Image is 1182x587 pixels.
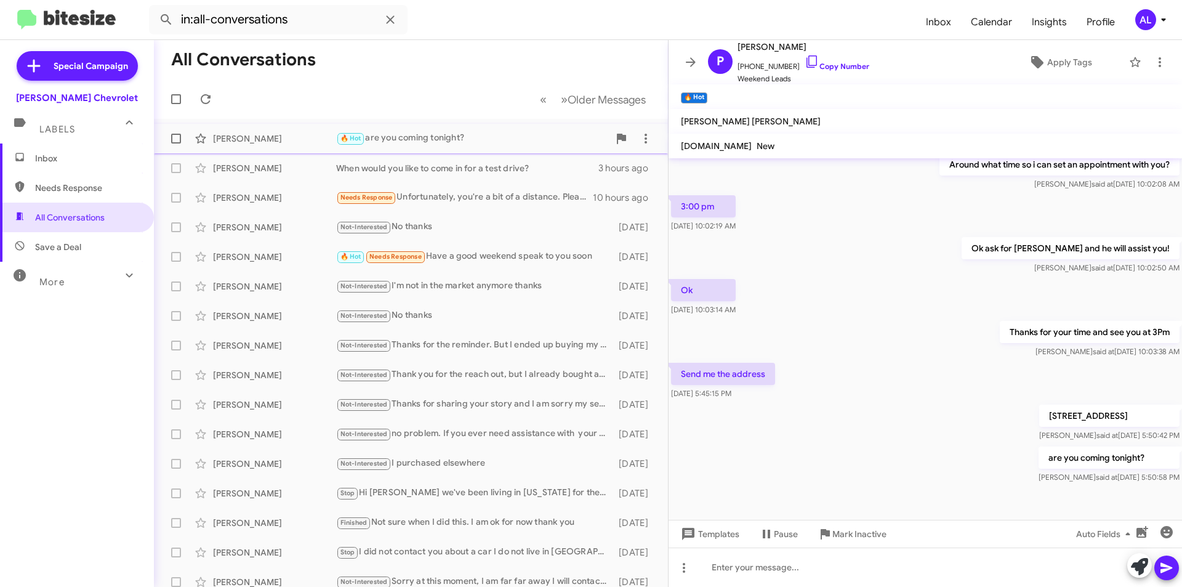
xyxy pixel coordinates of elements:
div: [PERSON_NAME] [213,458,336,470]
div: Hi [PERSON_NAME] we've been living in [US_STATE] for the last year so you can remove me from the ... [336,486,613,500]
button: Apply Tags [997,51,1123,73]
div: AL [1135,9,1156,30]
div: are you coming tonight? [336,131,609,145]
div: [DATE] [613,221,658,233]
button: Templates [669,523,749,545]
p: 3:00 pm [671,195,736,217]
div: No thanks [336,309,613,323]
span: said at [1092,263,1113,272]
div: [PERSON_NAME] Chevrolet [16,92,138,104]
span: P [717,52,724,71]
span: Weekend Leads [738,73,869,85]
p: Ok ask for [PERSON_NAME] and he will assist you! [962,237,1180,259]
a: Profile [1077,4,1125,40]
p: Around what time so i can set an appointment with you? [939,153,1180,176]
div: [DATE] [613,399,658,411]
div: [DATE] [613,487,658,500]
span: [PERSON_NAME] [DATE] 10:02:08 AM [1034,179,1180,188]
span: [PERSON_NAME] [PERSON_NAME] [681,116,821,127]
span: All Conversations [35,211,105,224]
a: Copy Number [805,62,869,71]
span: Special Campaign [54,60,128,72]
div: I purchased elsewhere [336,456,613,471]
span: [PERSON_NAME] [DATE] 10:03:38 AM [1035,347,1180,356]
span: Apply Tags [1047,51,1092,73]
button: Pause [749,523,808,545]
nav: Page navigation example [533,87,653,112]
a: Insights [1022,4,1077,40]
div: I'm not in the market anymore thanks [336,279,613,293]
div: [PERSON_NAME] [213,221,336,233]
div: [DATE] [613,458,658,470]
div: [DATE] [613,339,658,352]
a: Calendar [961,4,1022,40]
span: [PERSON_NAME] [DATE] 5:50:42 PM [1039,431,1180,440]
h1: All Conversations [171,50,316,70]
span: 🔥 Hot [340,134,361,142]
span: Not-Interested [340,341,388,349]
button: Mark Inactive [808,523,896,545]
span: Needs Response [340,193,393,201]
span: Finished [340,519,368,527]
a: Inbox [916,4,961,40]
span: » [561,92,568,107]
span: Needs Response [35,182,140,194]
div: [DATE] [613,517,658,529]
span: Templates [678,523,739,545]
p: [STREET_ADDRESS] [1039,405,1180,427]
div: no problem. If you ever need assistance with your next purchase just feel free to text, call or e... [336,427,613,441]
div: [DATE] [613,251,658,263]
span: Inbox [35,152,140,164]
span: Not-Interested [340,223,388,231]
div: [PERSON_NAME] [213,546,336,559]
span: [DATE] 10:02:19 AM [671,221,736,230]
div: Unfortunately, you're a bit of a distance. Please give me more information on the car if possible... [336,190,593,204]
div: Thanks for the reminder. But I ended up buying my leased Cherokee from Dover Dodge. 😃 [336,338,613,352]
div: Have a good weekend speak to you soon [336,249,613,264]
div: [DATE] [613,546,658,559]
span: Older Messages [568,93,646,107]
span: Not-Interested [340,282,388,290]
span: « [540,92,547,107]
div: Not sure when I did this. I am ok for now thank you [336,516,613,530]
div: No thanks [336,220,613,234]
span: Stop [340,489,355,497]
span: Not-Interested [340,312,388,320]
span: [PERSON_NAME] [738,39,869,54]
div: [PERSON_NAME] [213,369,336,381]
div: [PERSON_NAME] [213,132,336,145]
span: [DOMAIN_NAME] [681,140,752,152]
span: Mark Inactive [832,523,886,545]
span: [DATE] 10:03:14 AM [671,305,736,314]
p: Thanks for your time and see you at 3Pm [1000,321,1180,343]
div: [PERSON_NAME] [213,487,336,500]
a: Special Campaign [17,51,138,81]
div: [DATE] [613,369,658,381]
span: said at [1096,431,1118,440]
div: When would you like to come in for a test drive? [336,162,598,174]
div: [PERSON_NAME] [213,339,336,352]
div: 10 hours ago [593,192,658,204]
div: [PERSON_NAME] [213,251,336,263]
div: [DATE] [613,310,658,322]
div: [PERSON_NAME] [213,310,336,322]
span: [PHONE_NUMBER] [738,54,869,73]
button: AL [1125,9,1168,30]
span: Needs Response [369,253,422,261]
span: Not-Interested [340,400,388,408]
span: [DATE] 5:45:15 PM [671,389,731,398]
span: 🔥 Hot [340,253,361,261]
span: Not-Interested [340,578,388,586]
span: Labels [39,124,75,135]
p: Ok [671,279,736,301]
div: [PERSON_NAME] [213,428,336,440]
div: [PERSON_NAME] [213,192,336,204]
span: Save a Deal [35,241,81,253]
p: Send me the address [671,363,775,385]
span: Not-Interested [340,430,388,438]
div: [PERSON_NAME] [213,162,336,174]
